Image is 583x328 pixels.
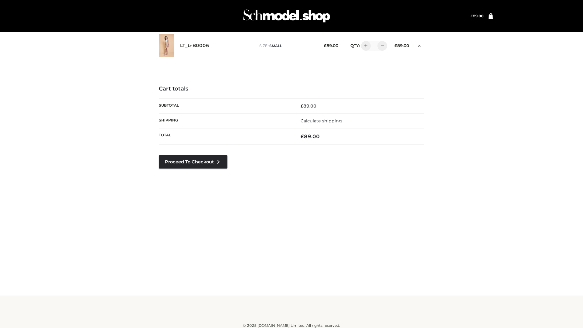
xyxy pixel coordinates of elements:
span: £ [394,43,397,48]
span: £ [301,103,303,109]
a: Remove this item [415,41,424,49]
th: Subtotal [159,98,291,113]
th: Shipping [159,113,291,128]
h4: Cart totals [159,86,424,92]
img: Schmodel Admin 964 [241,4,332,28]
bdi: 89.00 [470,14,483,18]
bdi: 89.00 [301,133,320,139]
span: SMALL [269,43,282,48]
span: £ [301,133,304,139]
div: QTY: [344,41,385,51]
span: £ [324,43,326,48]
span: £ [470,14,473,18]
th: Total [159,128,291,145]
p: size : [259,43,314,49]
bdi: 89.00 [324,43,338,48]
bdi: 89.00 [394,43,409,48]
img: LT_b-B0006 - SMALL [159,34,174,57]
bdi: 89.00 [301,103,316,109]
a: Calculate shipping [301,118,342,124]
a: Proceed to Checkout [159,155,227,169]
a: £89.00 [470,14,483,18]
a: LT_b-B0006 [180,43,209,49]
